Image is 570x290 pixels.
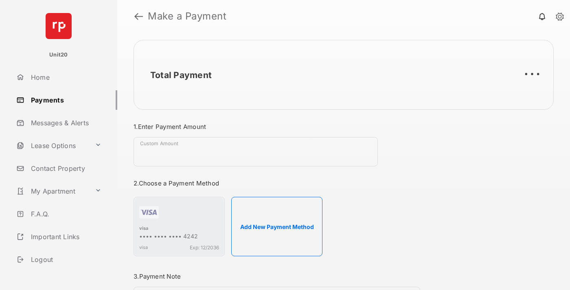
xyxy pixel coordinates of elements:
[13,181,92,201] a: My Apartment
[49,51,68,59] p: Unit20
[13,159,117,178] a: Contact Property
[13,113,117,133] a: Messages & Alerts
[139,244,148,251] span: visa
[13,68,117,87] a: Home
[13,90,117,110] a: Payments
[134,273,420,280] h3: 3. Payment Note
[134,179,420,187] h3: 2. Choose a Payment Method
[231,197,322,256] button: Add New Payment Method
[190,244,219,251] span: Exp: 12/2036
[139,233,219,241] div: •••• •••• •••• 4242
[148,11,226,21] strong: Make a Payment
[13,227,105,246] a: Important Links
[13,204,117,224] a: F.A.Q.
[150,70,212,80] h2: Total Payment
[13,250,117,269] a: Logout
[46,13,72,39] img: svg+xml;base64,PHN2ZyB4bWxucz0iaHR0cDovL3d3dy53My5vcmcvMjAwMC9zdmciIHdpZHRoPSI2NCIgaGVpZ2h0PSI2NC...
[139,225,219,233] div: visa
[134,123,420,131] h3: 1. Enter Payment Amount
[13,136,92,155] a: Lease Options
[134,197,225,256] div: visa•••• •••• •••• 4242visaExp: 12/2036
